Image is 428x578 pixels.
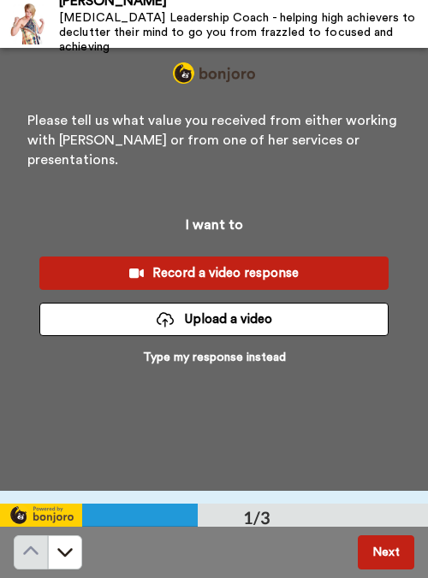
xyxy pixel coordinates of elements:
div: 1/3 [216,505,298,529]
span: Please tell us what value you received from either working with [PERSON_NAME] or from one of her ... [27,114,401,167]
button: Next [358,535,414,569]
button: Upload a video [39,303,389,336]
p: I want to [186,215,243,235]
button: Record a video response [39,257,389,290]
div: Record a video response [53,264,375,282]
div: [MEDICAL_DATA] Leadership Coach - helping high achievers to declutter their mind to go you from f... [59,11,427,54]
img: logo_full.png [161,62,268,84]
p: Type my response instead [143,349,286,366]
img: Profile Image [9,3,51,44]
